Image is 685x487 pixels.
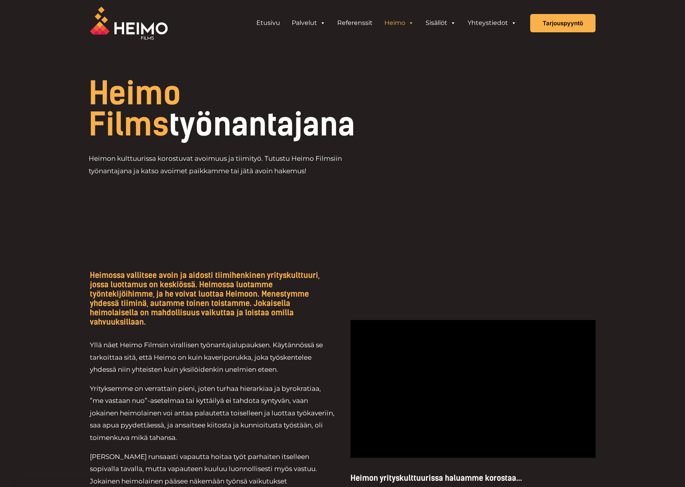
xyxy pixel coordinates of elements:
img: Heimo Filmsin logo [90,7,168,40]
p: Heimon kulttuurissa korostuvat avoimuus ja tiimityö. Tutustu Heimo Filmsiin työnantajana ja katso... [89,153,343,177]
a: Heimo [378,15,420,31]
iframe: YouTube video player [350,320,596,458]
h5: Heimossa vallitsee avoin ja aidosti tiimihenkinen yrityskulttuuri, jossa luottamus on keskiössä. ... [90,271,335,327]
h1: työnantajana [89,78,396,140]
a: Yhteystiedot [462,15,522,31]
p: Yrityksemme on verrattain pieni, joten turhaa hierarkiaa ja byrokratiaa, ”me vastaan nuo”-asetelm... [90,383,335,444]
p: Yllä näet Heimo Filmsin virallisen työnantajalupauksen. Käytännössä se tarkoittaa sitä, että Heim... [90,339,335,376]
a: Etusivu [251,15,286,31]
a: Sisällöt [420,15,462,31]
a: Referenssit [331,15,378,31]
aside: Header Widget 1 [247,15,526,31]
a: Tarjouspyyntö [530,14,596,32]
h5: Heimon yrityskulttuurissa haluamme korostaa... [350,473,596,483]
span: Heimo Films [89,75,181,143]
a: Palvelut [286,15,331,31]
